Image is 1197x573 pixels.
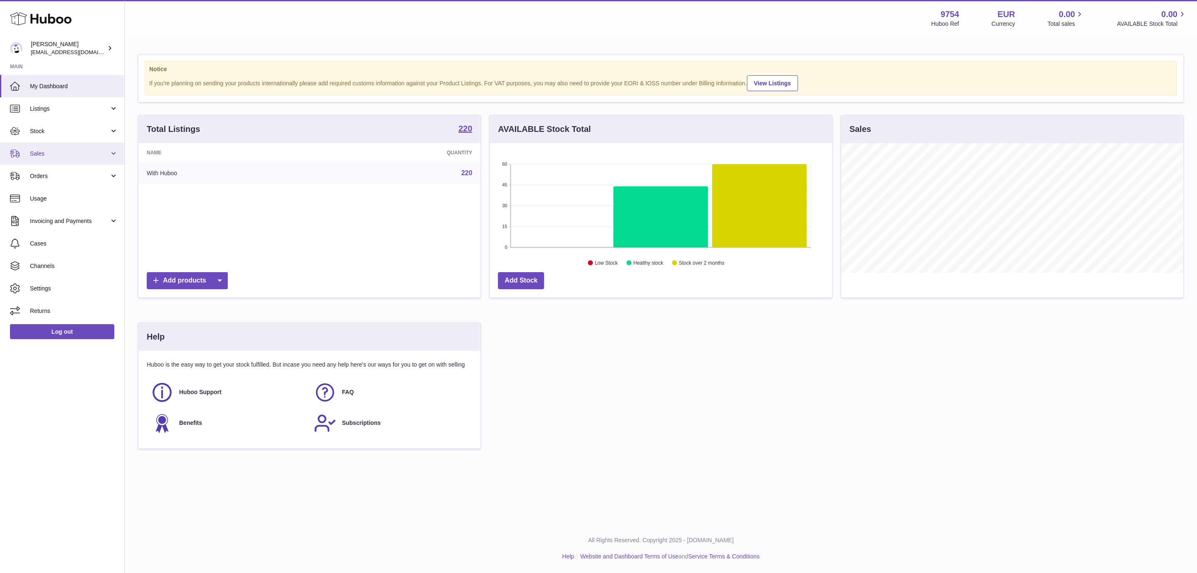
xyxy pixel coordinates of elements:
[147,361,472,369] p: Huboo is the easy way to get your stock fulfilled. But incase you need any help here's our ways f...
[850,124,871,135] h3: Sales
[992,20,1015,28] div: Currency
[10,324,114,339] a: Log out
[342,388,354,396] span: FAQ
[498,272,544,289] a: Add Stock
[688,553,760,560] a: Service Terms & Conditions
[179,388,222,396] span: Huboo Support
[502,203,507,208] text: 30
[31,40,106,56] div: [PERSON_NAME]
[147,331,165,342] h3: Help
[151,412,305,434] a: Benefits
[1117,20,1187,28] span: AVAILABLE Stock Total
[30,127,109,135] span: Stock
[149,65,1172,73] strong: Notice
[30,150,109,158] span: Sales
[1161,9,1177,20] span: 0.00
[10,42,22,55] img: info@fieldsluxury.london
[138,143,319,162] th: Name
[319,143,480,162] th: Quantity
[151,381,305,404] a: Huboo Support
[147,272,228,289] a: Add products
[30,172,109,180] span: Orders
[30,217,109,225] span: Invoicing and Payments
[679,260,724,266] text: Stock over 2 months
[30,195,118,203] span: Usage
[502,182,507,187] text: 45
[1117,9,1187,28] a: 0.00 AVAILABLE Stock Total
[633,260,664,266] text: Healthy stock
[997,9,1015,20] strong: EUR
[179,419,202,427] span: Benefits
[30,105,109,113] span: Listings
[314,412,468,434] a: Subscriptions
[747,75,798,91] a: View Listings
[30,262,118,270] span: Channels
[131,536,1190,544] p: All Rights Reserved. Copyright 2025 - [DOMAIN_NAME]
[30,240,118,248] span: Cases
[138,162,319,184] td: With Huboo
[461,169,473,176] a: 220
[314,381,468,404] a: FAQ
[941,9,959,20] strong: 9754
[577,553,759,561] li: and
[30,285,118,293] span: Settings
[30,307,118,315] span: Returns
[1047,20,1084,28] span: Total sales
[498,124,591,135] h3: AVAILABLE Stock Total
[502,224,507,229] text: 15
[458,124,472,134] a: 220
[30,82,118,90] span: My Dashboard
[149,74,1172,91] div: If you're planning on sending your products internationally please add required customs informati...
[342,419,381,427] span: Subscriptions
[595,260,618,266] text: Low Stock
[562,553,574,560] a: Help
[580,553,678,560] a: Website and Dashboard Terms of Use
[931,20,959,28] div: Huboo Ref
[1059,9,1075,20] span: 0.00
[1047,9,1084,28] a: 0.00 Total sales
[147,124,200,135] h3: Total Listings
[505,245,507,250] text: 0
[502,161,507,166] text: 60
[31,49,122,55] span: [EMAIL_ADDRESS][DOMAIN_NAME]
[458,124,472,133] strong: 220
